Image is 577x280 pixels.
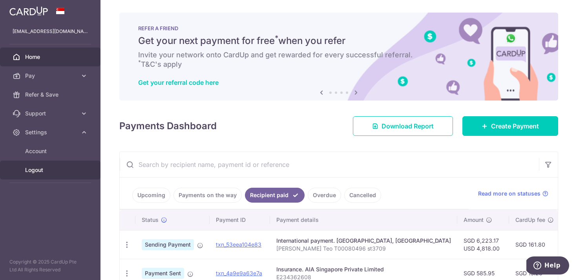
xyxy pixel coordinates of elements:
div: Insurance. AIA Singapore Private Limited [276,265,451,273]
a: Get your referral code here [138,79,219,86]
h6: Invite your network onto CardUp and get rewarded for every successful referral. T&C's apply [138,50,539,69]
span: Home [25,53,77,61]
p: [PERSON_NAME] Teo T00080496 st3709 [276,245,451,253]
span: Download Report [382,121,434,131]
span: Support [25,110,77,117]
a: Read more on statuses [478,190,548,198]
span: Create Payment [491,121,539,131]
a: Upcoming [132,188,170,203]
span: Account [25,147,77,155]
span: Sending Payment [142,239,194,250]
iframe: Opens a widget where you can find more information [526,256,569,276]
a: Download Report [353,116,453,136]
a: Recipient paid [245,188,305,203]
img: RAF banner [119,13,558,101]
p: [EMAIL_ADDRESS][DOMAIN_NAME] [13,27,88,35]
h5: Get your next payment for free when you refer [138,35,539,47]
span: Payment Sent [142,268,184,279]
span: Pay [25,72,77,80]
input: Search by recipient name, payment id or reference [120,152,539,177]
div: International payment. [GEOGRAPHIC_DATA], [GEOGRAPHIC_DATA] [276,237,451,245]
span: Amount [464,216,484,224]
td: SGD 161.80 [509,230,560,259]
span: Logout [25,166,77,174]
span: Settings [25,128,77,136]
td: SGD 6,223.17 USD 4,818.00 [457,230,509,259]
h4: Payments Dashboard [119,119,217,133]
p: REFER A FRIEND [138,25,539,31]
span: Status [142,216,159,224]
th: Payment details [270,210,457,230]
a: Overdue [308,188,341,203]
span: CardUp fee [515,216,545,224]
a: txn_53eea104e83 [216,241,261,248]
span: Read more on statuses [478,190,540,198]
span: Refer & Save [25,91,77,99]
img: CardUp [9,6,48,16]
a: Create Payment [462,116,558,136]
a: Cancelled [344,188,381,203]
a: txn_4a9e9a63e7a [216,270,262,276]
a: Payments on the way [173,188,242,203]
th: Payment ID [210,210,270,230]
